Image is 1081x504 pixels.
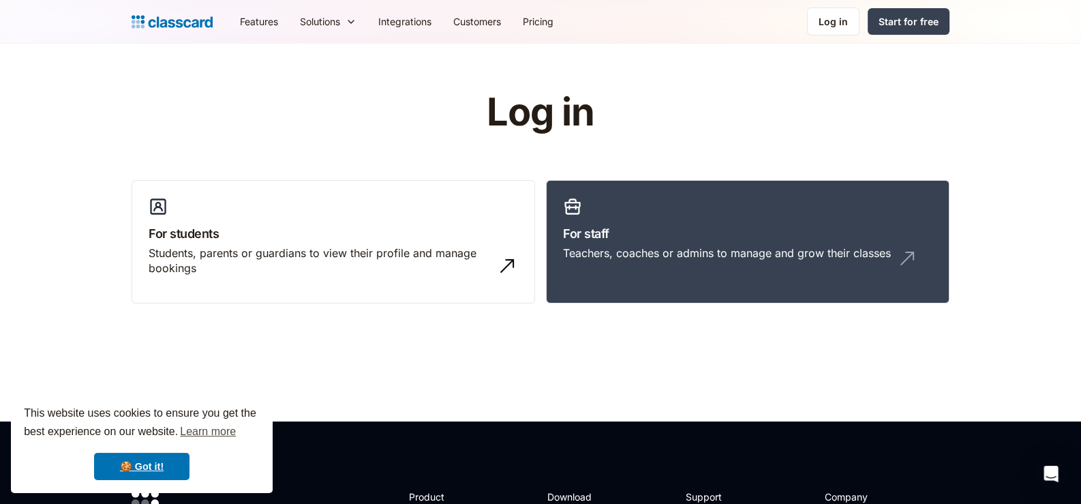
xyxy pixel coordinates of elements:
a: Customers [442,6,512,37]
h2: Company [825,490,915,504]
a: learn more about cookies [178,421,238,442]
div: Students, parents or guardians to view their profile and manage bookings [149,246,491,276]
div: Solutions [300,14,340,29]
div: Start for free [879,14,939,29]
div: Teachers, coaches or admins to manage and grow their classes [563,246,891,261]
a: Integrations [367,6,442,37]
span: This website uses cookies to ensure you get the best experience on our website. [24,405,260,442]
h2: Product [409,490,482,504]
a: Start for free [868,8,949,35]
h2: Support [686,490,741,504]
a: Pricing [512,6,564,37]
a: For studentsStudents, parents or guardians to view their profile and manage bookings [132,180,535,304]
a: For staffTeachers, coaches or admins to manage and grow their classes [546,180,949,304]
h2: Download [547,490,603,504]
div: Log in [819,14,848,29]
h3: For staff [563,224,932,243]
div: cookieconsent [11,392,273,493]
a: dismiss cookie message [94,453,189,480]
a: Features [229,6,289,37]
a: Log in [807,8,859,35]
a: home [132,12,213,31]
div: Solutions [289,6,367,37]
h3: For students [149,224,518,243]
h1: Log in [324,91,757,134]
div: Open Intercom Messenger [1035,458,1067,490]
